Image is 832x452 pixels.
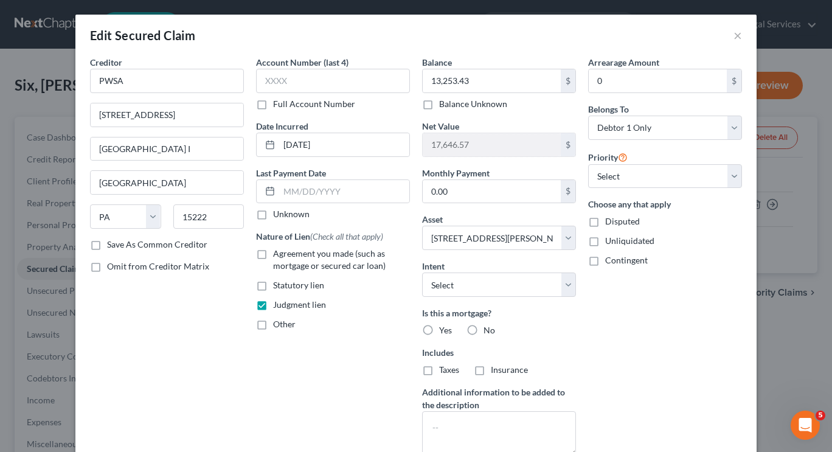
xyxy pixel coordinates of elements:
[91,103,243,127] input: Enter address...
[90,27,195,44] div: Edit Secured Claim
[273,280,324,290] span: Statutory lien
[422,214,443,224] span: Asset
[588,104,629,114] span: Belongs To
[256,56,348,69] label: Account Number (last 4)
[273,299,326,310] span: Judgment lien
[439,325,452,335] span: Yes
[90,57,122,68] span: Creditor
[91,137,243,161] input: Apt, Suite, etc...
[605,216,640,226] span: Disputed
[588,150,628,164] label: Priority
[422,56,452,69] label: Balance
[791,411,820,440] iframe: Intercom live chat
[256,230,383,243] label: Nature of Lien
[733,28,742,43] button: ×
[422,120,459,133] label: Net Value
[422,386,576,411] label: Additional information to be added to the description
[422,260,445,273] label: Intent
[561,133,575,156] div: $
[423,69,561,92] input: 0.00
[422,167,490,179] label: Monthly Payment
[491,364,528,375] span: Insurance
[588,198,742,210] label: Choose any that apply
[605,235,654,246] span: Unliquidated
[605,255,648,265] span: Contingent
[173,204,244,229] input: Enter zip...
[90,69,244,93] input: Search creditor by name...
[256,167,326,179] label: Last Payment Date
[273,208,310,220] label: Unknown
[273,319,296,329] span: Other
[484,325,495,335] span: No
[279,180,409,203] input: MM/DD/YYYY
[256,120,308,133] label: Date Incurred
[107,238,207,251] label: Save As Common Creditor
[107,261,209,271] span: Omit from Creditor Matrix
[256,69,410,93] input: XXXX
[422,307,576,319] label: Is this a mortgage?
[91,171,243,194] input: Enter city...
[439,98,507,110] label: Balance Unknown
[279,133,409,156] input: MM/DD/YYYY
[310,231,383,242] span: (Check all that apply)
[588,56,659,69] label: Arrearage Amount
[423,180,561,203] input: 0.00
[422,346,576,359] label: Includes
[273,98,355,110] label: Full Account Number
[273,248,386,271] span: Agreement you made (such as mortgage or secured car loan)
[561,69,575,92] div: $
[727,69,741,92] div: $
[589,69,727,92] input: 0.00
[816,411,825,420] span: 5
[423,133,561,156] input: 0.00
[561,180,575,203] div: $
[439,364,459,375] span: Taxes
